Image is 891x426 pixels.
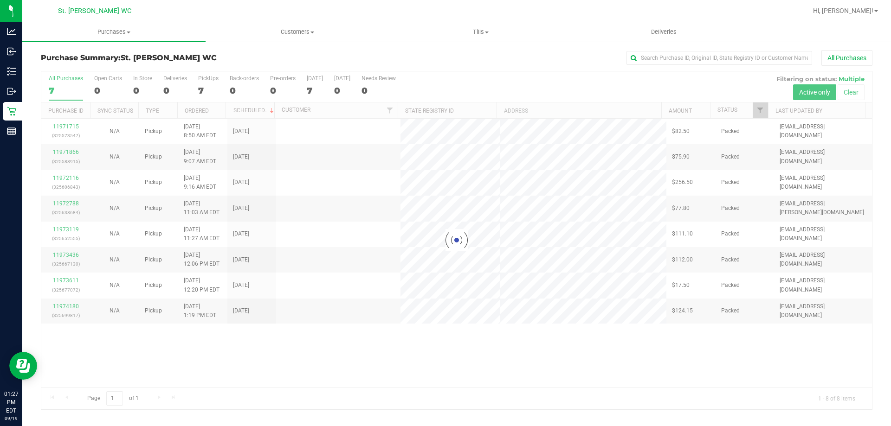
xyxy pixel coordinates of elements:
a: Purchases [22,22,206,42]
inline-svg: Retail [7,107,16,116]
inline-svg: Inbound [7,47,16,56]
a: Customers [206,22,389,42]
p: 09/19 [4,415,18,422]
span: Hi, [PERSON_NAME]! [813,7,873,14]
iframe: Resource center [9,352,37,380]
h3: Purchase Summary: [41,54,318,62]
span: Tills [389,28,572,36]
inline-svg: Inventory [7,67,16,76]
p: 01:27 PM EDT [4,390,18,415]
inline-svg: Reports [7,127,16,136]
span: Deliveries [639,28,689,36]
span: Purchases [22,28,206,36]
inline-svg: Outbound [7,87,16,96]
inline-svg: Analytics [7,27,16,36]
span: St. [PERSON_NAME] WC [58,7,131,15]
span: Customers [206,28,388,36]
a: Deliveries [572,22,755,42]
input: Search Purchase ID, Original ID, State Registry ID or Customer Name... [626,51,812,65]
button: All Purchases [821,50,872,66]
span: St. [PERSON_NAME] WC [121,53,217,62]
a: Tills [389,22,572,42]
